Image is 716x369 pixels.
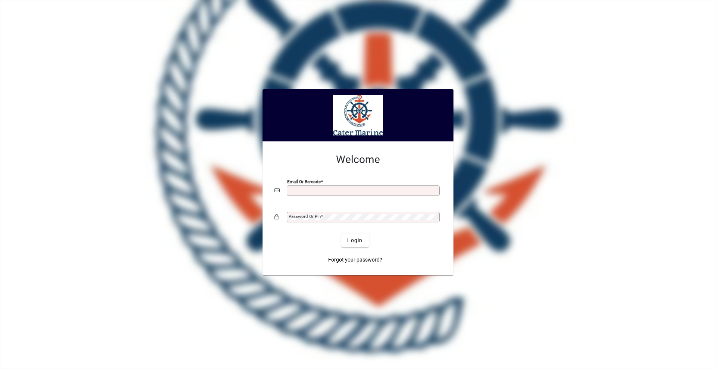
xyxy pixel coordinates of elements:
[274,153,442,166] h2: Welcome
[347,237,362,244] span: Login
[341,234,368,247] button: Login
[287,179,321,184] mat-label: Email or Barcode
[289,214,321,219] mat-label: Password or Pin
[328,256,382,264] span: Forgot your password?
[325,253,385,266] a: Forgot your password?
